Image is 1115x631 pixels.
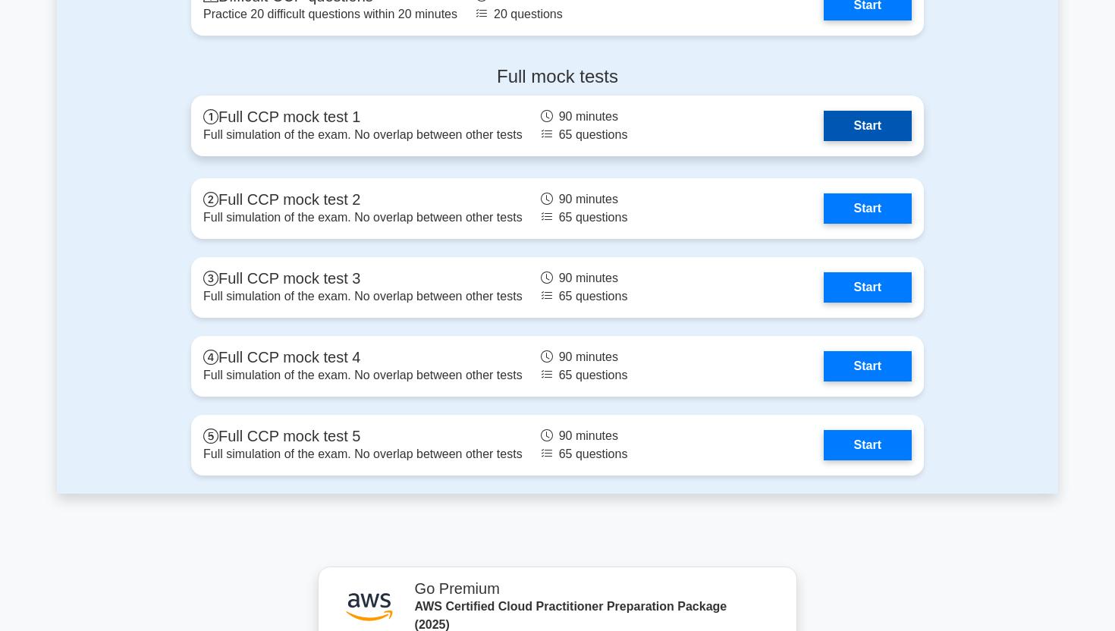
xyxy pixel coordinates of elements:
[191,66,924,88] h4: Full mock tests
[824,351,912,381] a: Start
[824,193,912,224] a: Start
[824,430,912,460] a: Start
[824,272,912,303] a: Start
[824,111,912,141] a: Start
